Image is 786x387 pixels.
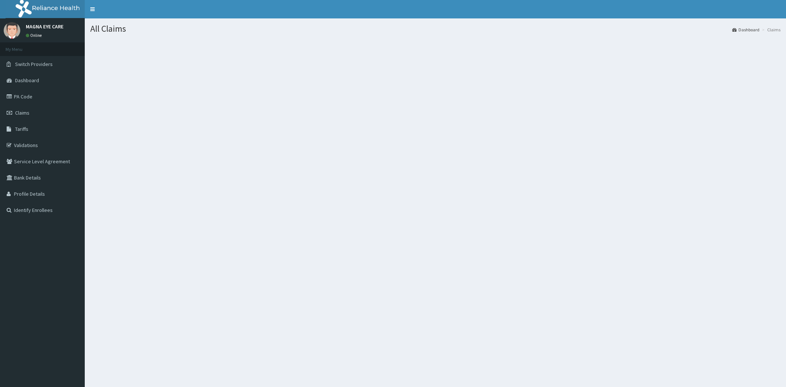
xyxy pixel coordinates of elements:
span: Dashboard [15,77,39,84]
a: Online [26,33,43,38]
span: Claims [15,109,29,116]
p: MAGNA EYE CARE [26,24,63,29]
li: Claims [760,27,780,33]
span: Switch Providers [15,61,53,67]
span: Tariffs [15,126,28,132]
img: User Image [4,22,20,39]
a: Dashboard [732,27,759,33]
h1: All Claims [90,24,780,34]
